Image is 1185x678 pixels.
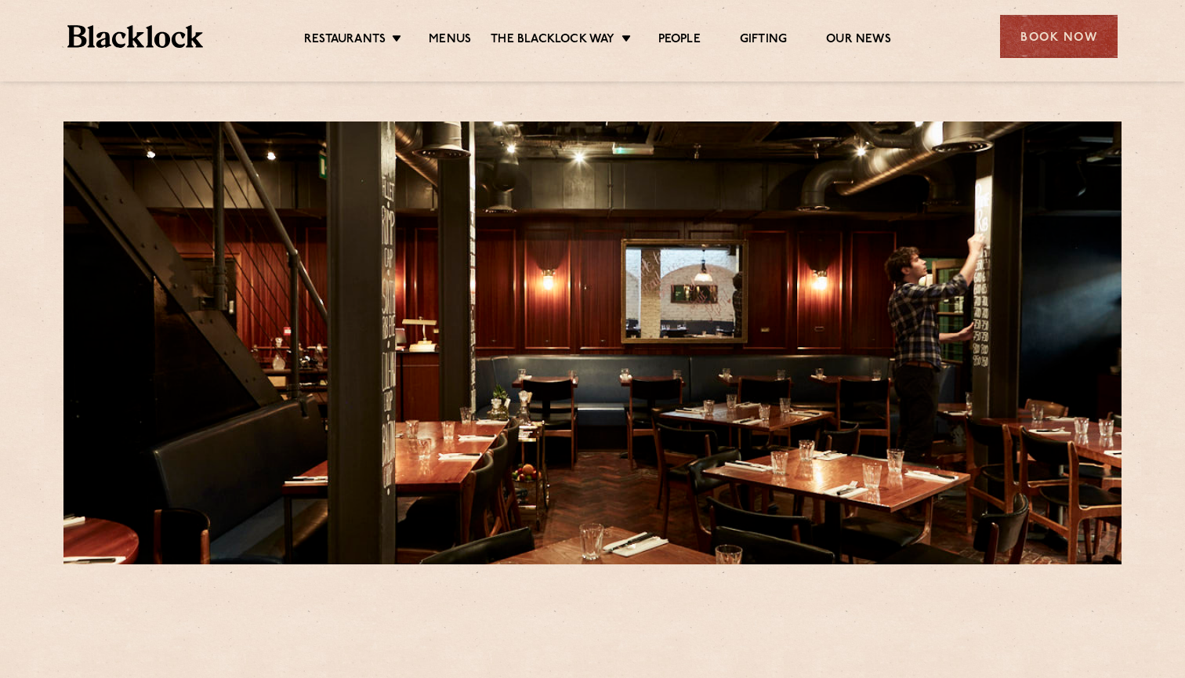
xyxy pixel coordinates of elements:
a: Our News [826,32,891,49]
div: Book Now [1000,15,1118,58]
img: BL_Textured_Logo-footer-cropped.svg [67,25,203,48]
a: The Blacklock Way [491,32,614,49]
a: Restaurants [304,32,386,49]
a: Menus [429,32,471,49]
a: Gifting [740,32,787,49]
a: People [658,32,701,49]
